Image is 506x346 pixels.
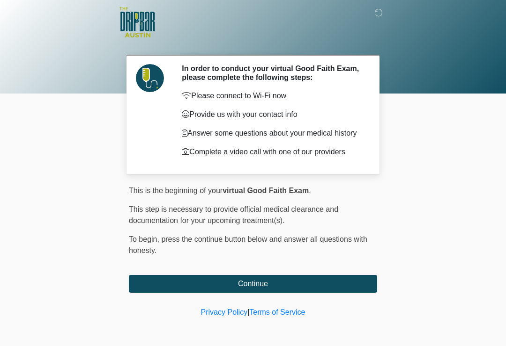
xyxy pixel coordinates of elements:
[223,187,309,195] strong: virtual Good Faith Exam
[129,235,367,254] span: press the continue button below and answer all questions with honesty.
[119,7,155,37] img: The DRIPBaR - Austin The Domain Logo
[129,205,338,224] span: This step is necessary to provide official medical clearance and documentation for your upcoming ...
[182,128,363,139] p: Answer some questions about your medical history
[182,109,363,120] p: Provide us with your contact info
[309,187,311,195] span: .
[129,235,161,243] span: To begin,
[136,64,164,92] img: Agent Avatar
[129,187,223,195] span: This is the beginning of your
[182,146,363,158] p: Complete a video call with one of our providers
[249,308,305,316] a: Terms of Service
[129,275,377,293] button: Continue
[182,90,363,101] p: Please connect to Wi-Fi now
[182,64,363,82] h2: In order to conduct your virtual Good Faith Exam, please complete the following steps:
[247,308,249,316] a: |
[201,308,248,316] a: Privacy Policy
